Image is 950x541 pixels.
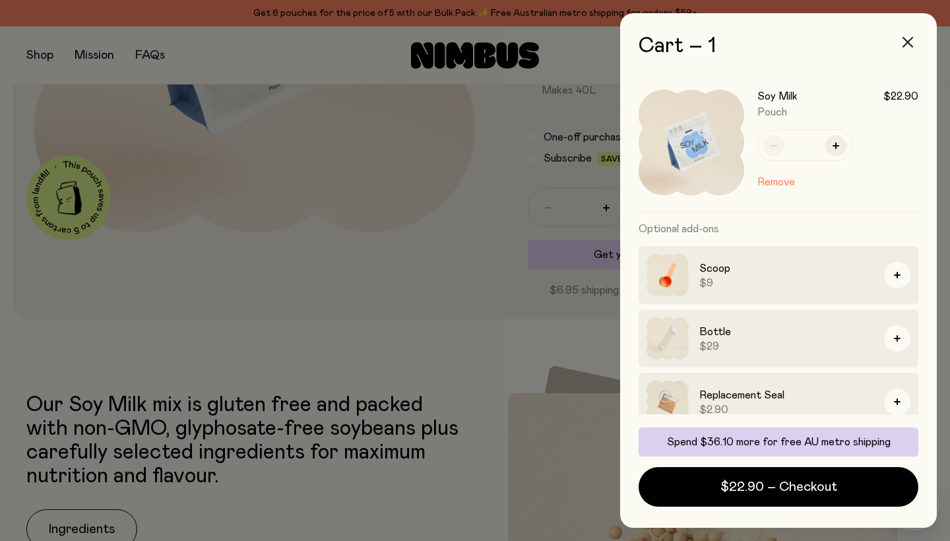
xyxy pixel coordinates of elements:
h3: Soy Milk [757,90,798,103]
p: Spend $36.10 more for free AU metro shipping [647,435,910,449]
h2: Cart – 1 [639,34,918,58]
h3: Replacement Seal [699,387,873,403]
span: $2.90 [699,403,873,416]
h3: Scoop [699,261,873,276]
span: $22.90 – Checkout [720,478,837,496]
span: Pouch [757,107,787,117]
button: Remove [757,174,795,190]
button: $22.90 – Checkout [639,467,918,507]
span: $29 [699,340,873,353]
h3: Bottle [699,324,873,340]
span: $9 [699,276,873,290]
span: $22.90 [883,90,918,103]
h3: Optional add-ons [639,212,918,246]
